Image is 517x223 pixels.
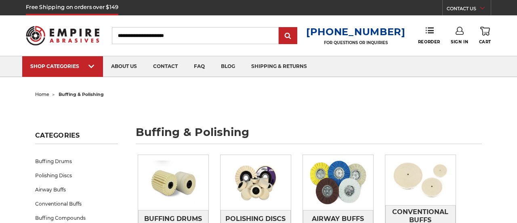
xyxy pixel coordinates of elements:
[280,28,296,44] input: Submit
[479,27,491,45] a: Cart
[145,56,186,77] a: contact
[30,63,95,69] div: SHOP CATEGORIES
[385,155,456,205] img: Conventional Buffs
[35,197,118,211] a: Conventional Buffs
[186,56,213,77] a: faq
[213,56,243,77] a: blog
[59,91,104,97] span: buffing & polishing
[418,27,440,44] a: Reorder
[451,39,468,45] span: Sign In
[103,56,145,77] a: about us
[35,91,49,97] a: home
[35,154,118,168] a: Buffing Drums
[221,155,291,210] img: Polishing Discs
[26,21,99,50] img: Empire Abrasives
[306,40,406,45] p: FOR QUESTIONS OR INQUIRIES
[479,39,491,45] span: Cart
[35,168,118,183] a: Polishing Discs
[303,155,373,210] img: Airway Buffs
[138,155,208,210] img: Buffing Drums
[35,132,118,144] h5: Categories
[35,183,118,197] a: Airway Buffs
[418,39,440,45] span: Reorder
[447,4,491,15] a: CONTACT US
[306,26,406,38] a: [PHONE_NUMBER]
[243,56,315,77] a: shipping & returns
[136,127,482,144] h1: buffing & polishing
